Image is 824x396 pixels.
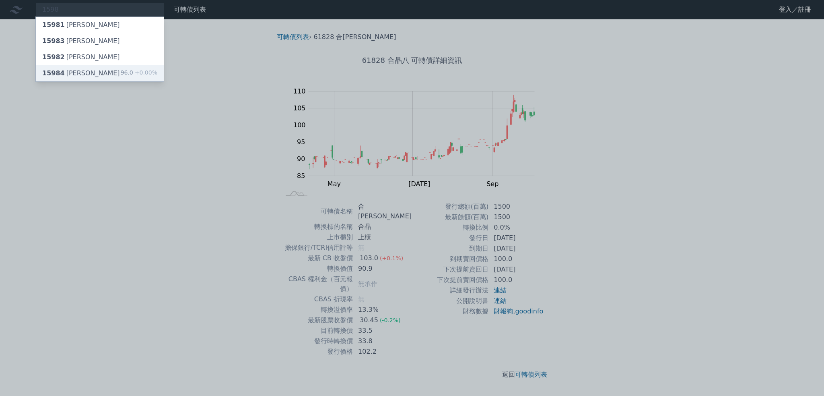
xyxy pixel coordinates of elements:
[42,36,120,46] div: [PERSON_NAME]
[42,37,65,45] span: 15983
[42,52,120,62] div: [PERSON_NAME]
[133,69,157,76] span: +0.00%
[784,357,824,396] iframe: Chat Widget
[42,69,65,77] span: 15984
[784,357,824,396] div: 聊天小工具
[36,17,164,33] a: 15981[PERSON_NAME]
[42,20,120,30] div: [PERSON_NAME]
[121,68,157,78] div: 96.0
[42,21,65,29] span: 15981
[42,68,120,78] div: [PERSON_NAME]
[36,49,164,65] a: 15982[PERSON_NAME]
[42,53,65,61] span: 15982
[36,33,164,49] a: 15983[PERSON_NAME]
[36,65,164,81] a: 15984[PERSON_NAME] 96.0+0.00%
